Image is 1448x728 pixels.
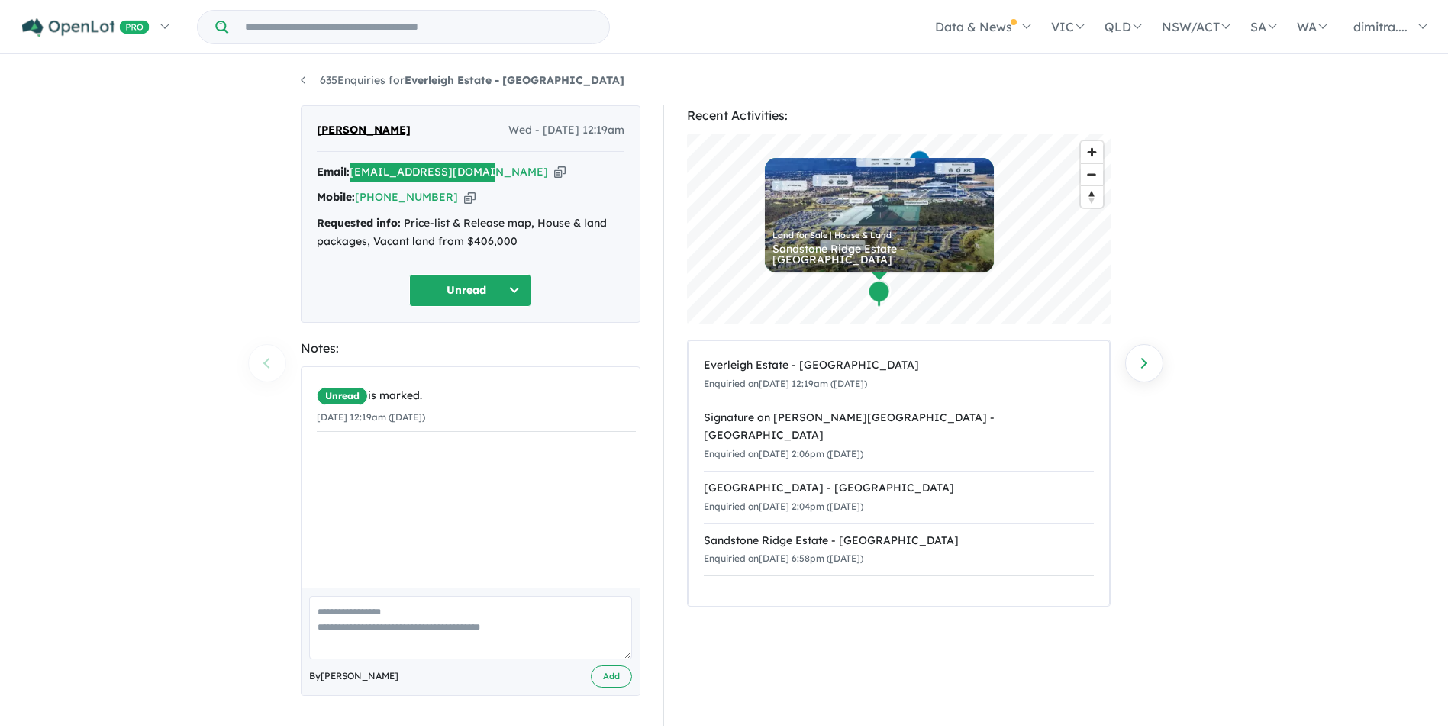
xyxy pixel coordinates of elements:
small: Enquiried on [DATE] 6:58pm ([DATE]) [704,552,863,564]
a: Everleigh Estate - [GEOGRAPHIC_DATA]Enquiried on[DATE] 12:19am ([DATE]) [704,349,1094,401]
div: Sandstone Ridge Estate - [GEOGRAPHIC_DATA] [704,532,1094,550]
strong: Mobile: [317,190,355,204]
button: Copy [554,164,566,180]
button: Copy [464,189,476,205]
a: [EMAIL_ADDRESS][DOMAIN_NAME] [350,165,548,179]
a: Land for Sale | House & Land Sandstone Ridge Estate - [GEOGRAPHIC_DATA] [765,158,994,272]
nav: breadcrumb [301,72,1148,90]
div: Map marker [908,150,930,178]
strong: Everleigh Estate - [GEOGRAPHIC_DATA] [405,73,624,87]
div: Map marker [867,280,890,308]
button: Reset bearing to north [1081,185,1103,208]
span: Zoom out [1081,164,1103,185]
span: [PERSON_NAME] [317,121,411,140]
button: Add [591,665,632,688]
span: Unread [317,387,368,405]
div: Notes: [301,338,640,359]
small: Enquiried on [DATE] 2:04pm ([DATE]) [704,501,863,512]
div: Sandstone Ridge Estate - [GEOGRAPHIC_DATA] [772,243,986,265]
div: Price-list & Release map, House & land packages, Vacant land from $406,000 [317,214,624,251]
div: is marked. [317,387,636,405]
a: Signature on [PERSON_NAME][GEOGRAPHIC_DATA] - [GEOGRAPHIC_DATA]Enquiried on[DATE] 2:06pm ([DATE]) [704,401,1094,472]
div: Everleigh Estate - [GEOGRAPHIC_DATA] [704,356,1094,375]
span: By [PERSON_NAME] [309,668,398,684]
canvas: Map [687,134,1111,324]
a: Sandstone Ridge Estate - [GEOGRAPHIC_DATA]Enquiried on[DATE] 6:58pm ([DATE]) [704,523,1094,577]
div: Recent Activities: [687,105,1111,126]
small: [DATE] 12:19am ([DATE]) [317,411,425,423]
div: Land for Sale | House & Land [772,231,986,240]
strong: Email: [317,165,350,179]
strong: Requested info: [317,216,401,230]
div: Signature on [PERSON_NAME][GEOGRAPHIC_DATA] - [GEOGRAPHIC_DATA] [704,409,1094,446]
span: dimitra.... [1353,19,1408,34]
a: [PHONE_NUMBER] [355,190,458,204]
button: Zoom out [1081,163,1103,185]
a: 635Enquiries forEverleigh Estate - [GEOGRAPHIC_DATA] [301,73,624,87]
a: [GEOGRAPHIC_DATA] - [GEOGRAPHIC_DATA]Enquiried on[DATE] 2:04pm ([DATE]) [704,471,1094,524]
button: Zoom in [1081,141,1103,163]
input: Try estate name, suburb, builder or developer [231,11,606,43]
div: [GEOGRAPHIC_DATA] - [GEOGRAPHIC_DATA] [704,479,1094,498]
small: Enquiried on [DATE] 12:19am ([DATE]) [704,378,867,389]
div: Map marker [868,279,891,308]
button: Unread [409,274,531,307]
img: Openlot PRO Logo White [22,18,150,37]
span: Wed - [DATE] 12:19am [508,121,624,140]
small: Enquiried on [DATE] 2:06pm ([DATE]) [704,448,863,459]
